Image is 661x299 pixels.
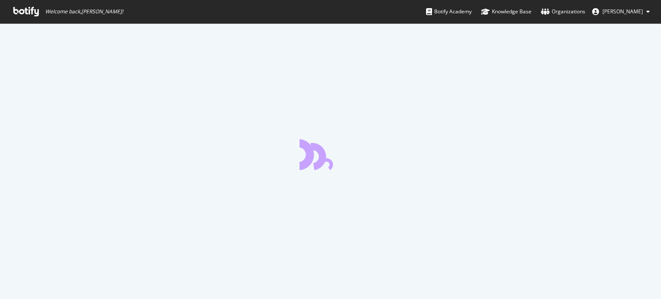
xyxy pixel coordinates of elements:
[602,8,643,15] span: Elodie GRAND
[426,7,472,16] div: Botify Academy
[585,5,657,18] button: [PERSON_NAME]
[300,139,361,170] div: animation
[481,7,531,16] div: Knowledge Base
[45,8,123,15] span: Welcome back, [PERSON_NAME] !
[541,7,585,16] div: Organizations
